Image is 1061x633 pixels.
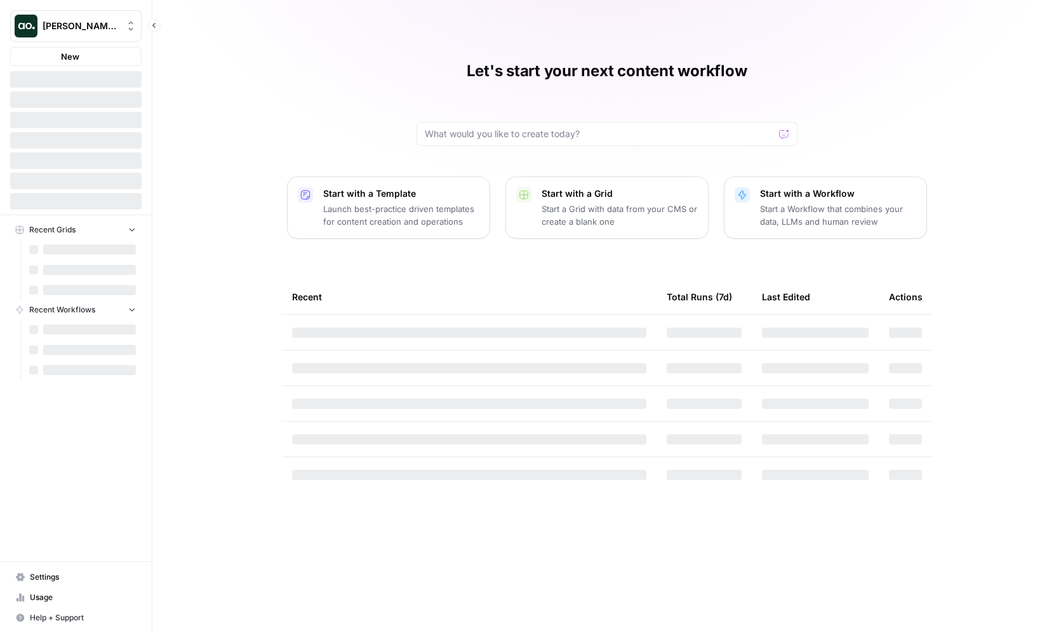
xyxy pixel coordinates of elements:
[667,279,732,314] div: Total Runs (7d)
[10,587,142,608] a: Usage
[542,203,698,228] p: Start a Grid with data from your CMS or create a blank one
[292,279,646,314] div: Recent
[10,608,142,628] button: Help + Support
[10,220,142,239] button: Recent Grids
[505,177,709,239] button: Start with a GridStart a Grid with data from your CMS or create a blank one
[10,300,142,319] button: Recent Workflows
[889,279,923,314] div: Actions
[760,187,916,200] p: Start with a Workflow
[10,10,142,42] button: Workspace: Nick's Workspace
[724,177,927,239] button: Start with a WorkflowStart a Workflow that combines your data, LLMs and human review
[43,20,119,32] span: [PERSON_NAME]'s Workspace
[762,279,810,314] div: Last Edited
[10,47,142,66] button: New
[61,50,79,63] span: New
[542,187,698,200] p: Start with a Grid
[10,567,142,587] a: Settings
[30,571,136,583] span: Settings
[15,15,37,37] img: Nick's Workspace Logo
[323,187,479,200] p: Start with a Template
[467,61,747,81] h1: Let's start your next content workflow
[425,128,774,140] input: What would you like to create today?
[323,203,479,228] p: Launch best-practice driven templates for content creation and operations
[30,612,136,623] span: Help + Support
[30,592,136,603] span: Usage
[287,177,490,239] button: Start with a TemplateLaunch best-practice driven templates for content creation and operations
[760,203,916,228] p: Start a Workflow that combines your data, LLMs and human review
[29,304,95,316] span: Recent Workflows
[29,224,76,236] span: Recent Grids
